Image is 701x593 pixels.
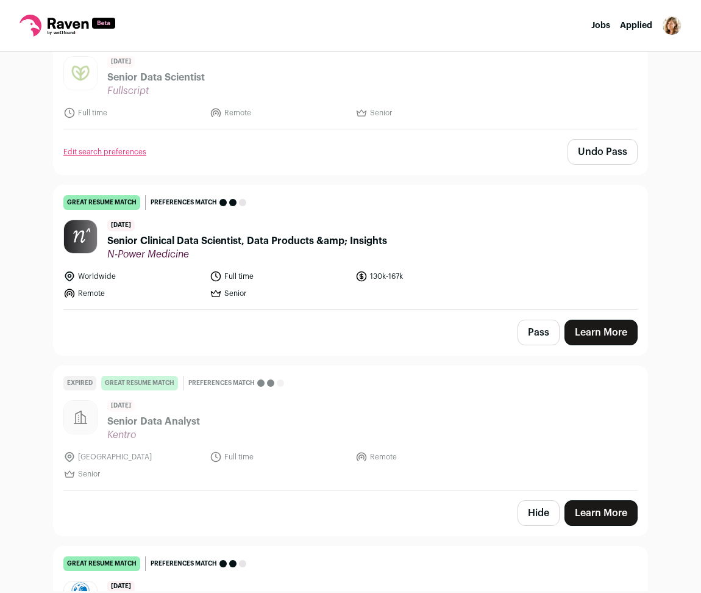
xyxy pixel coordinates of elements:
[355,270,494,282] li: 130k-167k
[210,287,349,300] li: Senior
[63,376,96,390] div: Expired
[54,185,647,309] a: great resume match Preferences match [DATE] Senior Clinical Data Scientist, Data Products &amp; I...
[564,320,638,345] a: Learn More
[107,414,200,429] span: Senior Data Analyst
[107,220,135,231] span: [DATE]
[210,107,349,119] li: Remote
[107,400,135,412] span: [DATE]
[63,107,202,119] li: Full time
[620,21,652,30] a: Applied
[518,320,560,345] button: Pass
[568,139,638,165] button: Undo Pass
[63,556,140,571] div: great resume match
[64,220,97,253] img: 73f99e75bc74049324895ef11d06effbf289713e199471949cfd027eee2016d8.jpg
[107,85,205,97] span: Fullscript
[151,558,217,570] span: Preferences match
[63,147,146,157] a: Edit search preferences
[151,196,217,209] span: Preferences match
[210,451,349,463] li: Full time
[63,451,202,463] li: [GEOGRAPHIC_DATA]
[54,22,647,129] a: great resume match Preferences match [DATE] Senior Data Scientist Fullscript Full time Remote Senior
[54,366,647,490] a: Expired great resume match Preferences match [DATE] Senior Data Analyst Kentro [GEOGRAPHIC_DATA] ...
[63,270,202,282] li: Worldwide
[355,451,494,463] li: Remote
[63,287,202,300] li: Remote
[107,56,135,68] span: [DATE]
[662,16,681,35] img: 7385846-medium_jpg
[107,70,205,85] span: Senior Data Scientist
[107,234,387,248] span: Senior Clinical Data Scientist, Data Products &amp; Insights
[188,377,255,389] span: Preferences match
[107,248,387,261] span: N-Power Medicine
[64,401,97,434] img: company-logo-placeholder-414d4e2ec0e2ddebbe968bf319fdfe5acfe0c9b87f798d344e800bc9a89632a0.png
[107,581,135,592] span: [DATE]
[210,270,349,282] li: Full time
[107,429,200,441] span: Kentro
[101,376,178,390] div: great resume match
[662,16,681,35] button: Open dropdown
[591,21,610,30] a: Jobs
[64,57,97,90] img: 2bc50d8881e988b75fb5b6fbc8f29a565f10ca38a5b4ded9253992efc08122f0.png
[63,195,140,210] div: great resume match
[63,468,202,480] li: Senior
[518,500,560,526] button: Hide
[355,107,494,119] li: Senior
[564,500,638,526] a: Learn More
